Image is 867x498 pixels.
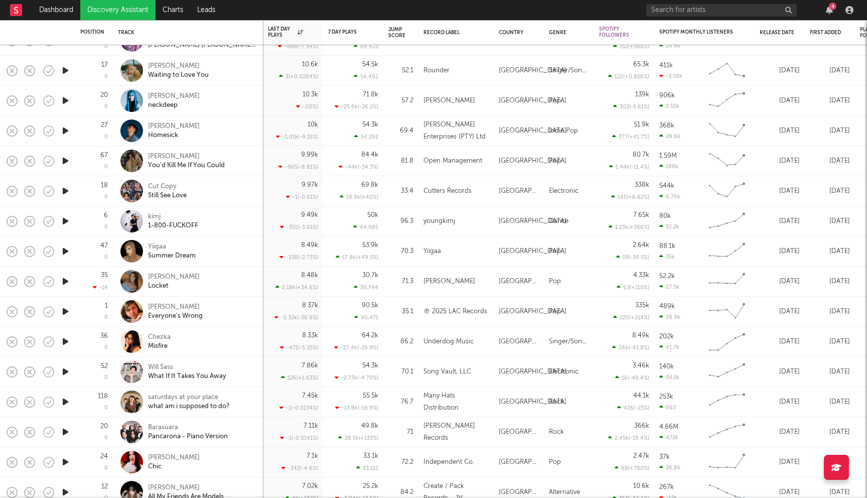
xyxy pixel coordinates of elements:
[760,306,800,318] div: [DATE]
[659,133,680,140] div: 29.6k
[810,306,850,318] div: [DATE]
[760,276,800,288] div: [DATE]
[499,185,539,197] div: [GEOGRAPHIC_DATA]
[549,396,564,408] div: Rock
[659,273,675,280] div: 52.2k
[148,303,203,312] div: [PERSON_NAME]
[93,284,108,291] div: -14
[609,164,649,170] div: 1.44k ( -11.4 % )
[279,254,318,261] div: -238 ( -2.73 % )
[423,185,472,197] div: Cutters Records
[148,182,187,200] a: Cut CopyStill See Love
[148,363,226,381] a: Will SassWhat If It Takes You Away
[280,224,318,230] div: -355 ( -3.61 % )
[388,366,413,378] div: 70.1
[616,254,649,261] div: 19 ( -34.5 % )
[549,366,579,378] div: Electronic
[148,242,196,252] div: Yiigaa
[423,390,489,414] div: Many Hats Distribution
[704,179,750,204] svg: Chart title
[608,435,649,441] div: 2.45k ( -19.4 % )
[148,242,196,261] a: YiigaaSummer Dream
[281,375,318,381] div: 126 ( +1.63 % )
[279,73,318,80] div: 3 ( +0.0284 % )
[704,390,750,415] svg: Chart title
[363,453,378,459] div: 33.1k
[423,119,489,143] div: [PERSON_NAME] Enterprises (PTY) Ltd
[302,182,318,188] div: 9.97k
[104,164,108,170] div: 0
[362,242,378,248] div: 53.9k
[301,212,318,218] div: 9.49k
[308,121,318,128] div: 10k
[423,215,455,227] div: youngkimj
[336,254,378,261] div: 17.8k ( +49.5 % )
[549,456,561,468] div: Pop
[659,404,676,411] div: 663
[388,27,405,39] div: Jump Score
[704,269,750,294] svg: Chart title
[100,92,108,98] div: 20
[118,30,253,36] div: Track
[423,95,475,107] div: [PERSON_NAME]
[633,272,649,279] div: 4.33k
[659,103,679,109] div: 2.55k
[549,215,568,227] div: Dance
[80,29,104,35] div: Position
[354,43,378,50] div: 84,423
[659,363,674,370] div: 140k
[608,73,649,80] div: 122 ( +0.826 % )
[810,396,850,408] div: [DATE]
[105,303,108,309] div: 1
[104,345,108,350] div: 0
[704,450,750,475] svg: Chart title
[659,284,679,290] div: 27.5k
[148,212,198,230] a: kimj1-800-FUCKOFF
[704,239,750,264] svg: Chart title
[499,426,539,438] div: [GEOGRAPHIC_DATA]
[499,65,566,77] div: [GEOGRAPHIC_DATA]
[388,396,413,408] div: 76.7
[499,125,566,137] div: [GEOGRAPHIC_DATA]
[633,362,649,369] div: 3.46k
[646,4,797,17] input: Search for artists
[148,372,226,381] div: What If It Takes You Away
[148,393,229,411] a: saturdays at your placewhat am i supposed to do?
[148,483,224,492] div: [PERSON_NAME]
[148,273,200,291] a: [PERSON_NAME]Locket
[148,453,200,471] a: [PERSON_NAME]Chic
[704,88,750,113] svg: Chart title
[328,29,363,35] div: 7 Day Plays
[810,125,850,137] div: [DATE]
[354,73,378,80] div: 54,492
[104,375,108,381] div: 0
[363,393,378,399] div: 55.5k
[659,454,670,460] div: 37k
[278,164,318,170] div: -965 ( -8.81 % )
[279,405,318,411] div: -1 ( -0.0134 % )
[148,393,229,402] div: saturdays at your place
[704,359,750,385] svg: Chart title
[301,272,318,279] div: 8.48k
[810,245,850,258] div: [DATE]
[362,302,378,309] div: 90.5k
[704,209,750,234] svg: Chart title
[280,435,318,441] div: -1 ( -0.0141 % )
[104,194,108,200] div: 0
[634,423,649,429] div: 366k
[659,223,679,230] div: 32.2k
[280,344,318,351] div: -471 ( -5.35 % )
[148,333,171,342] div: Chezka
[760,426,800,438] div: [DATE]
[101,62,108,68] div: 17
[367,212,378,218] div: 50k
[275,284,318,291] div: 2.18k ( +34.6 % )
[353,224,378,230] div: 49,985
[148,62,209,71] div: [PERSON_NAME]
[388,185,413,197] div: 33.4
[659,314,680,320] div: 29.9k
[826,6,833,14] button: 4
[281,465,318,471] div: -342 ( -4.6 % )
[354,314,378,321] div: 90,471
[148,363,226,372] div: Will Sass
